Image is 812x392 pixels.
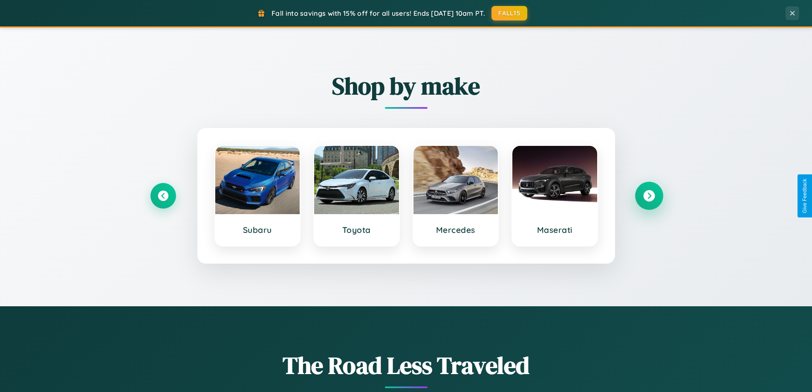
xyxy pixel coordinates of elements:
[150,70,662,102] h2: Shop by make
[802,179,808,213] div: Give Feedback
[323,225,390,235] h3: Toyota
[272,9,485,17] span: Fall into savings with 15% off for all users! Ends [DATE] 10am PT.
[521,225,589,235] h3: Maserati
[224,225,292,235] h3: Subaru
[422,225,490,235] h3: Mercedes
[150,349,662,382] h1: The Road Less Traveled
[491,6,527,20] button: FALL15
